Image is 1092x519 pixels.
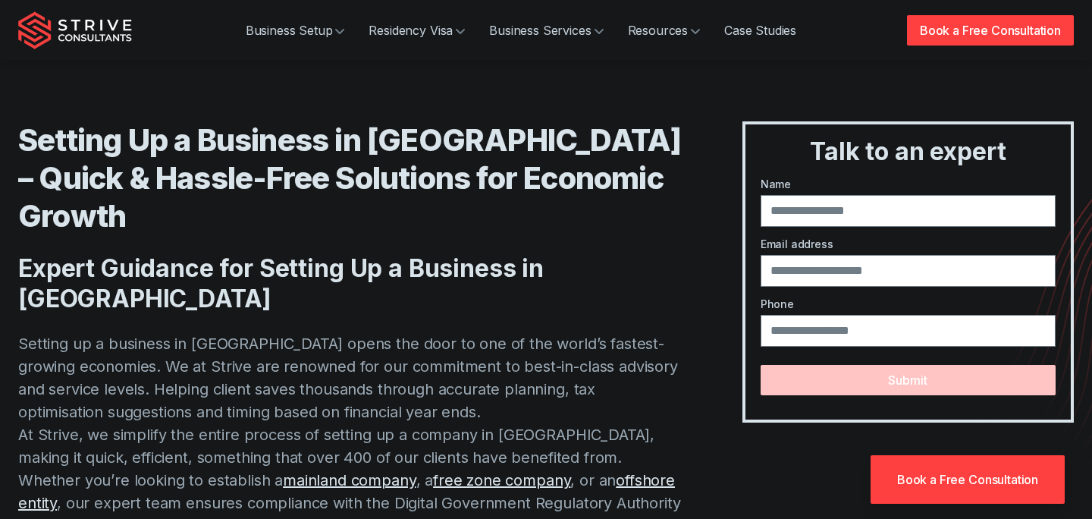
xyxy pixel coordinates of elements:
h2: Expert Guidance for Setting Up a Business in [GEOGRAPHIC_DATA] [18,253,682,314]
a: mainland company [283,471,416,489]
a: free zone company [433,471,570,489]
a: Resources [616,15,713,46]
label: Phone [761,296,1056,312]
button: Submit [761,365,1056,395]
a: Business Services [477,15,615,46]
a: Residency Visa [356,15,477,46]
img: Strive Consultants [18,11,132,49]
a: Book a Free Consultation [907,15,1074,46]
label: Email address [761,236,1056,252]
a: Case Studies [712,15,808,46]
a: Business Setup [234,15,357,46]
h1: Setting Up a Business in [GEOGRAPHIC_DATA] – Quick & Hassle-Free Solutions for Economic Growth [18,121,682,235]
label: Name [761,176,1056,192]
h3: Talk to an expert [752,137,1065,167]
a: Book a Free Consultation [871,455,1065,504]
